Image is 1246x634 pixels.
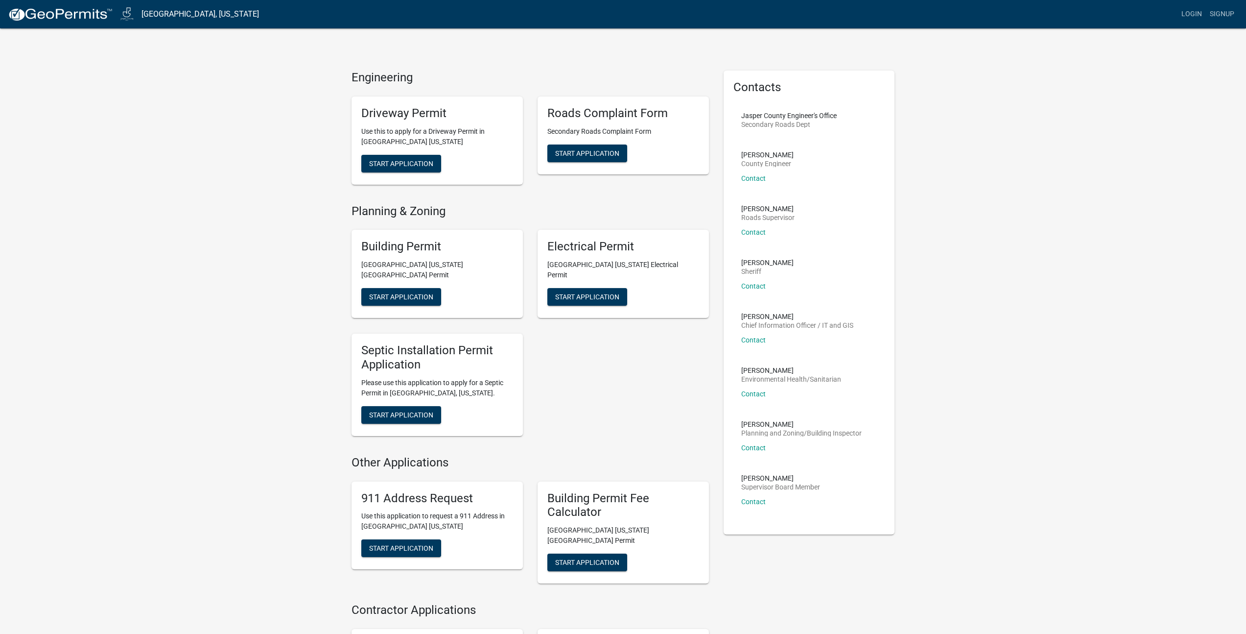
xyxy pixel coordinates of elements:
[741,313,853,320] p: [PERSON_NAME]
[352,456,709,470] h4: Other Applications
[352,71,709,85] h4: Engineering
[741,174,766,182] a: Contact
[352,204,709,219] h4: Planning & Zoning
[741,376,841,383] p: Environmental Health/Sanitarian
[741,322,853,329] p: Chief Information Officer / IT and GIS
[361,511,513,532] p: Use this application to request a 911 Address in [GEOGRAPHIC_DATA] [US_STATE]
[547,106,699,121] h5: Roads Complaint Form
[547,525,699,546] p: [GEOGRAPHIC_DATA] [US_STATE][GEOGRAPHIC_DATA] Permit
[361,260,513,280] p: [GEOGRAPHIC_DATA] [US_STATE][GEOGRAPHIC_DATA] Permit
[1177,5,1206,24] a: Login
[361,240,513,254] h5: Building Permit
[555,149,619,157] span: Start Application
[361,155,441,172] button: Start Application
[741,390,766,398] a: Contact
[141,6,259,23] a: [GEOGRAPHIC_DATA], [US_STATE]
[361,378,513,398] p: Please use this application to apply for a Septic Permit in [GEOGRAPHIC_DATA], [US_STATE].
[361,126,513,147] p: Use this to apply for a Driveway Permit in [GEOGRAPHIC_DATA] [US_STATE]
[361,491,513,506] h5: 911 Address Request
[741,336,766,344] a: Contact
[369,411,433,418] span: Start Application
[741,259,794,266] p: [PERSON_NAME]
[547,260,699,280] p: [GEOGRAPHIC_DATA] [US_STATE] Electrical Permit
[741,475,820,482] p: [PERSON_NAME]
[741,282,766,290] a: Contact
[741,214,795,221] p: Roads Supervisor
[741,112,837,119] p: Jasper County Engineer's Office
[555,293,619,301] span: Start Application
[547,126,699,137] p: Secondary Roads Complaint Form
[733,80,885,95] h5: Contacts
[1206,5,1238,24] a: Signup
[741,160,794,167] p: County Engineer
[361,343,513,372] h5: Septic Installation Permit Application
[352,456,709,591] wm-workflow-list-section: Other Applications
[741,205,795,212] p: [PERSON_NAME]
[547,554,627,571] button: Start Application
[741,268,794,275] p: Sheriff
[741,498,766,506] a: Contact
[369,293,433,301] span: Start Application
[120,7,134,21] img: Jasper County, Iowa
[741,151,794,158] p: [PERSON_NAME]
[741,228,766,236] a: Contact
[361,406,441,424] button: Start Application
[547,491,699,520] h5: Building Permit Fee Calculator
[555,559,619,566] span: Start Application
[361,539,441,557] button: Start Application
[369,544,433,552] span: Start Application
[352,603,709,617] h4: Contractor Applications
[361,106,513,121] h5: Driveway Permit
[741,430,862,437] p: Planning and Zoning/Building Inspector
[547,288,627,306] button: Start Application
[741,484,820,490] p: Supervisor Board Member
[547,240,699,254] h5: Electrical Permit
[741,444,766,452] a: Contact
[369,159,433,167] span: Start Application
[741,421,862,428] p: [PERSON_NAME]
[741,121,837,128] p: Secondary Roads Dept
[361,288,441,306] button: Start Application
[741,367,841,374] p: [PERSON_NAME]
[547,145,627,162] button: Start Application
